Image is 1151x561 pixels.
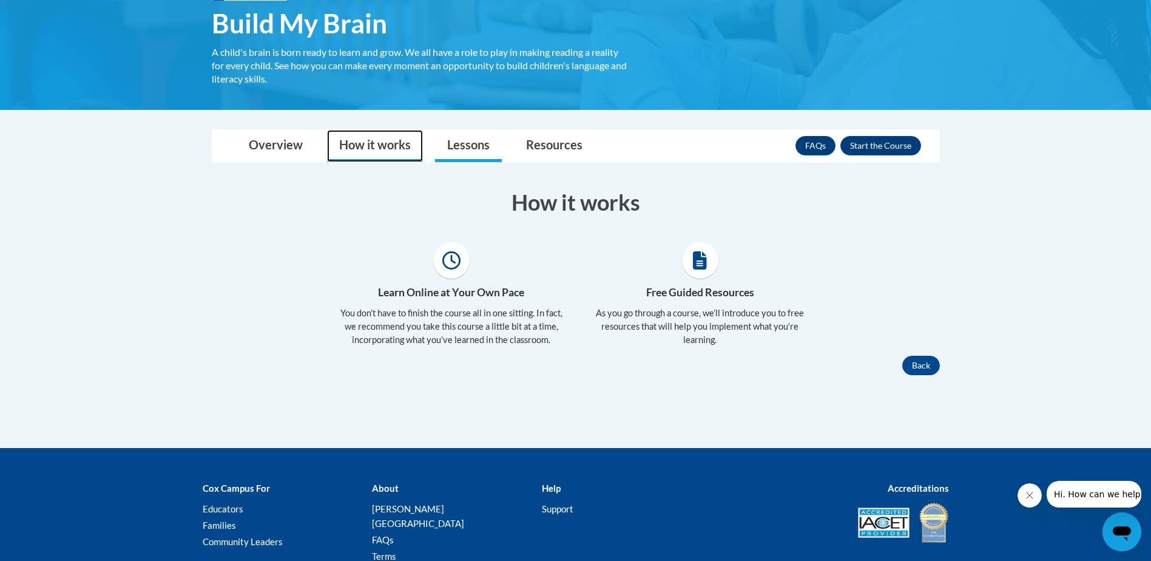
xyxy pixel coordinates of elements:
a: [PERSON_NAME][GEOGRAPHIC_DATA] [372,503,464,529]
a: Overview [237,130,315,162]
a: Lessons [435,130,502,162]
iframe: Close message [1018,483,1042,508]
b: Help [542,483,561,494]
h4: Learn Online at Your Own Pace [336,285,567,301]
b: Cox Campus For [203,483,270,494]
b: Accreditations [888,483,949,494]
img: IDA® Accredited [919,501,949,544]
p: You don’t have to finish the course all in one sitting. In fact, we recommend you take this cours... [336,307,567,347]
img: Accredited IACET® Provider [858,508,910,538]
h4: Free Guided Resources [585,285,815,301]
h3: How it works [212,187,940,217]
iframe: Button to launch messaging window [1102,512,1141,551]
a: Educators [203,503,243,514]
a: Community Leaders [203,536,283,547]
p: As you go through a course, we’ll introduce you to free resources that will help you implement wh... [585,307,815,347]
a: How it works [327,130,423,162]
a: Resources [514,130,595,162]
a: FAQs [372,534,394,545]
div: A child's brain is born ready to learn and grow. We all have a role to play in making reading a r... [212,46,630,86]
a: FAQs [795,136,835,155]
a: Support [542,503,573,514]
button: Back [902,356,940,375]
b: About [372,483,399,494]
span: Hi. How can we help? [7,8,98,18]
a: Families [203,520,236,531]
button: Enroll [840,136,921,155]
span: Build My Brain [212,7,387,39]
iframe: Message from company [1047,481,1141,508]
